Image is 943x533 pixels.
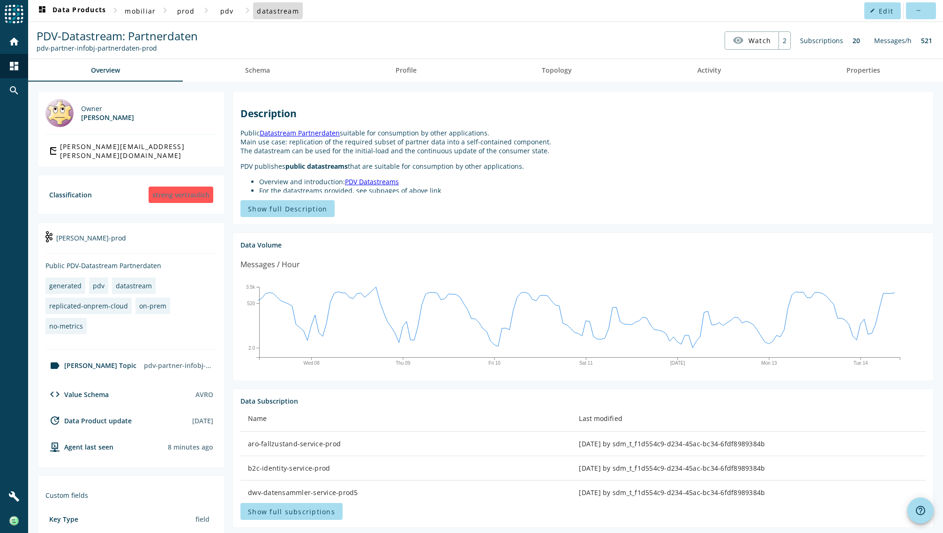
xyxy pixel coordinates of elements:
text: 2.0 [248,345,255,351]
div: datastream [116,281,152,290]
img: Bernhard Krenger [45,99,74,127]
span: PDV-Datastream: Partnerdaten [37,28,198,44]
mat-icon: update [49,415,60,426]
mat-icon: help_outline [915,505,926,516]
img: 8ef6eae738893911f7e6419249ab375e [9,516,19,525]
li: For the datastreams provided, see subpages of above link [259,186,926,195]
div: pdv [93,281,105,290]
span: prod [177,7,195,15]
li: Overview and introduction: [259,177,926,186]
p: Public suitable for consumption by other applications. Main use case: replication of the required... [240,128,926,155]
a: Datastream Partnerdaten [260,128,340,137]
mat-icon: code [49,389,60,400]
div: Data Subscription [240,397,926,405]
div: Owner [81,104,134,113]
span: Schema [245,67,270,74]
a: [PERSON_NAME][EMAIL_ADDRESS][PERSON_NAME][DOMAIN_NAME] [45,143,217,159]
button: Show full subscriptions [240,503,343,520]
span: pdv [220,7,234,15]
div: 2 [778,32,790,49]
div: replicated-onprem-cloud [49,301,128,310]
div: Data Product update [45,415,132,426]
button: Show full Description [240,200,335,217]
div: Messages/h [869,31,916,50]
span: Watch [748,32,771,49]
button: Edit [864,2,901,19]
div: agent-env-prod [45,441,113,452]
img: spoud-logo.svg [5,5,23,23]
div: aro-fallzustand-service-prod [248,439,564,449]
div: Agents typically reports every 15min to 1h [168,443,213,451]
div: generated [49,281,82,290]
div: AVRO [195,390,213,399]
strong: public datastreams [285,162,348,171]
div: Classification [49,190,92,199]
span: Data Products [37,5,106,16]
td: [DATE] by sdm_t_f1d554c9-d234-45ac-bc34-6fdf8989384b [571,456,926,480]
td: [DATE] by sdm_t_f1d554c9-d234-45ac-bc34-6fdf8989384b [571,480,926,505]
div: 521 [916,31,937,50]
text: Sat 11 [579,360,593,366]
span: Topology [542,67,572,74]
span: Edit [879,7,893,15]
div: Custom fields [45,491,217,500]
text: Wed 08 [303,360,320,366]
mat-icon: dashboard [8,60,20,72]
div: pdv-partner-infobj-partnerdaten-prod [140,357,217,374]
div: [PERSON_NAME] [81,113,134,122]
div: Key Type [49,515,78,524]
span: Profile [396,67,417,74]
div: [PERSON_NAME][EMAIL_ADDRESS][PERSON_NAME][DOMAIN_NAME] [60,142,213,160]
span: Show full Description [248,204,327,213]
span: Activity [697,67,721,74]
text: 520 [247,301,255,306]
button: datastream [253,2,303,19]
mat-icon: edit [870,8,875,13]
text: 3.5k [246,285,255,290]
p: PDV publishes that are suitable for consumption by other applications. [240,162,926,171]
button: pdv [212,2,242,19]
div: [DATE] [192,416,213,425]
div: field [192,511,213,527]
button: Data Products [33,2,110,19]
h2: Description [240,107,926,120]
div: Kafka Topic: pdv-partner-infobj-partnerdaten-prod [37,44,198,53]
div: 20 [848,31,865,50]
mat-icon: chevron_right [110,5,121,16]
div: [PERSON_NAME]-prod [45,230,217,254]
img: kafka-prod [45,231,52,242]
text: Tue 14 [853,360,868,366]
text: [DATE] [670,360,685,366]
div: Value Schema [45,389,109,400]
th: Last modified [571,405,926,432]
mat-icon: chevron_right [242,5,253,16]
div: Data Volume [240,240,926,249]
div: Messages / Hour [240,259,300,270]
div: Subscriptions [795,31,848,50]
span: mobiliar [125,7,156,15]
mat-icon: more_horiz [915,8,921,13]
a: PDV Datastreams [345,177,399,186]
div: no-metrics [49,322,83,330]
div: dwv-datensammler-service-prod5 [248,488,564,497]
span: datastream [257,7,299,15]
button: Watch [725,32,778,49]
button: mobiliar [121,2,159,19]
text: Fri 10 [488,360,501,366]
span: Properties [846,67,880,74]
span: Overview [91,67,120,74]
text: Mon 13 [761,360,777,366]
mat-icon: chevron_right [159,5,171,16]
div: b2c-identity-service-prod [248,464,564,473]
mat-icon: chevron_right [201,5,212,16]
div: on-prem [139,301,166,310]
mat-icon: build [8,491,20,502]
span: Show full subscriptions [248,507,335,516]
text: Thu 09 [396,360,411,366]
mat-icon: home [8,36,20,47]
div: streng vertraulich [149,187,213,203]
mat-icon: label [49,360,60,371]
mat-icon: dashboard [37,5,48,16]
th: Name [240,405,571,432]
mat-icon: visibility [733,35,744,46]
